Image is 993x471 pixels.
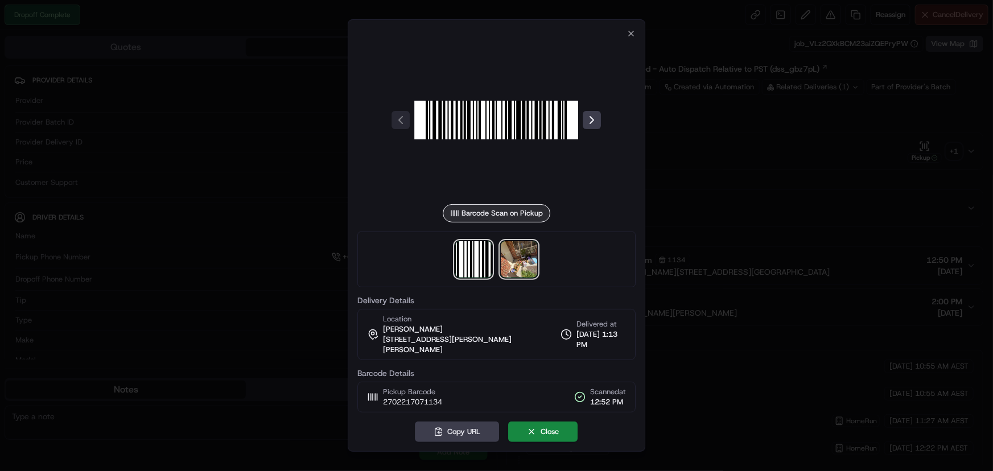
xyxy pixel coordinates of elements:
span: 12:52 PM [590,397,626,407]
span: Location [383,314,411,324]
img: barcode_scan_on_pickup image [415,38,579,202]
span: [DATE] 1:13 PM [576,329,626,350]
div: Barcode Scan on Pickup [443,204,550,222]
span: 2702217071134 [383,397,442,407]
span: [STREET_ADDRESS][PERSON_NAME][PERSON_NAME] [383,334,558,355]
label: Barcode Details [357,369,636,377]
button: Close [509,422,578,442]
button: Copy URL [415,422,500,442]
span: Scanned at [590,387,626,397]
img: photo_proof_of_delivery image [501,241,538,278]
label: Delivery Details [357,296,636,304]
span: Pickup Barcode [383,387,442,397]
span: Delivered at [576,319,626,329]
span: [PERSON_NAME] [383,324,443,334]
img: barcode_scan_on_pickup image [456,241,492,278]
